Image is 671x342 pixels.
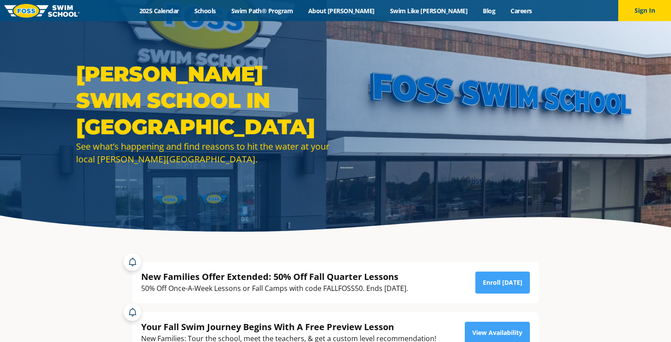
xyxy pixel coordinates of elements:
[503,7,540,15] a: Careers
[76,140,331,165] div: See what’s happening and find reasons to hit the water at your local [PERSON_NAME][GEOGRAPHIC_DATA].
[475,272,530,294] a: Enroll [DATE]
[141,283,408,294] div: 50% Off Once-A-Week Lessons or Fall Camps with code FALLFOSS50. Ends [DATE].
[4,4,80,18] img: FOSS Swim School Logo
[301,7,383,15] a: About [PERSON_NAME]
[141,271,408,283] div: New Families Offer Extended: 50% Off Fall Quarter Lessons
[186,7,223,15] a: Schools
[223,7,300,15] a: Swim Path® Program
[76,61,331,140] h1: [PERSON_NAME] Swim School in [GEOGRAPHIC_DATA]
[382,7,475,15] a: Swim Like [PERSON_NAME]
[475,7,503,15] a: Blog
[131,7,186,15] a: 2025 Calendar
[141,321,436,333] div: Your Fall Swim Journey Begins With A Free Preview Lesson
